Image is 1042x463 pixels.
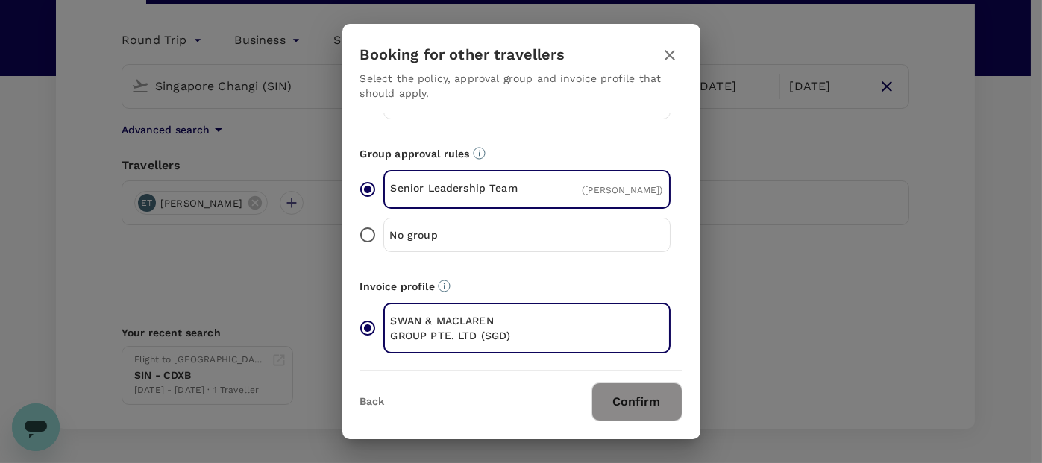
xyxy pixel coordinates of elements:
button: Back [360,396,385,408]
p: Group approval rules [360,146,682,161]
svg: Default approvers or custom approval rules (if available) are based on the user group. [473,147,486,160]
h3: Booking for other travellers [360,46,565,63]
svg: The payment currency and company information are based on the selected invoice profile. [438,280,451,292]
span: ( [PERSON_NAME] ) [582,185,662,195]
p: Senior Leadership Team [391,180,527,195]
p: Select the policy, approval group and invoice profile that should apply. [360,71,682,101]
button: Confirm [591,382,682,421]
p: Invoice profile [360,279,682,294]
p: SWAN & MACLAREN GROUP PTE. LTD (SGD) [391,313,527,343]
p: No group [390,227,527,242]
